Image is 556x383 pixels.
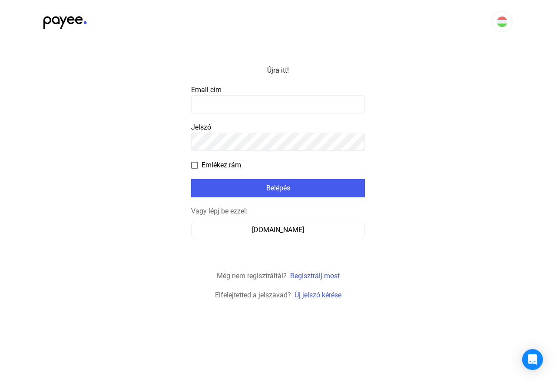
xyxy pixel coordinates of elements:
font: Belépés [266,184,290,192]
font: Újra itt! [267,66,289,74]
font: Email cím [191,86,222,94]
font: Még nem regisztráltál? [217,272,287,280]
a: Regisztrálj most [290,272,340,280]
a: [DOMAIN_NAME] [191,226,365,234]
button: [DOMAIN_NAME] [191,221,365,239]
font: Emlékez rám [202,161,241,169]
button: Belépés [191,179,365,197]
img: black-payee-blue-dot.svg [43,11,87,29]
font: [DOMAIN_NAME] [252,226,304,234]
a: Új jelszó kérése [295,291,341,299]
font: Elfelejtetted a jelszavad? [215,291,291,299]
div: Open Intercom Messenger [522,349,543,370]
font: Jelszó [191,123,211,131]
img: HU [497,17,507,27]
font: Vagy lépj be ezzel: [191,207,248,215]
button: HU [492,11,513,32]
